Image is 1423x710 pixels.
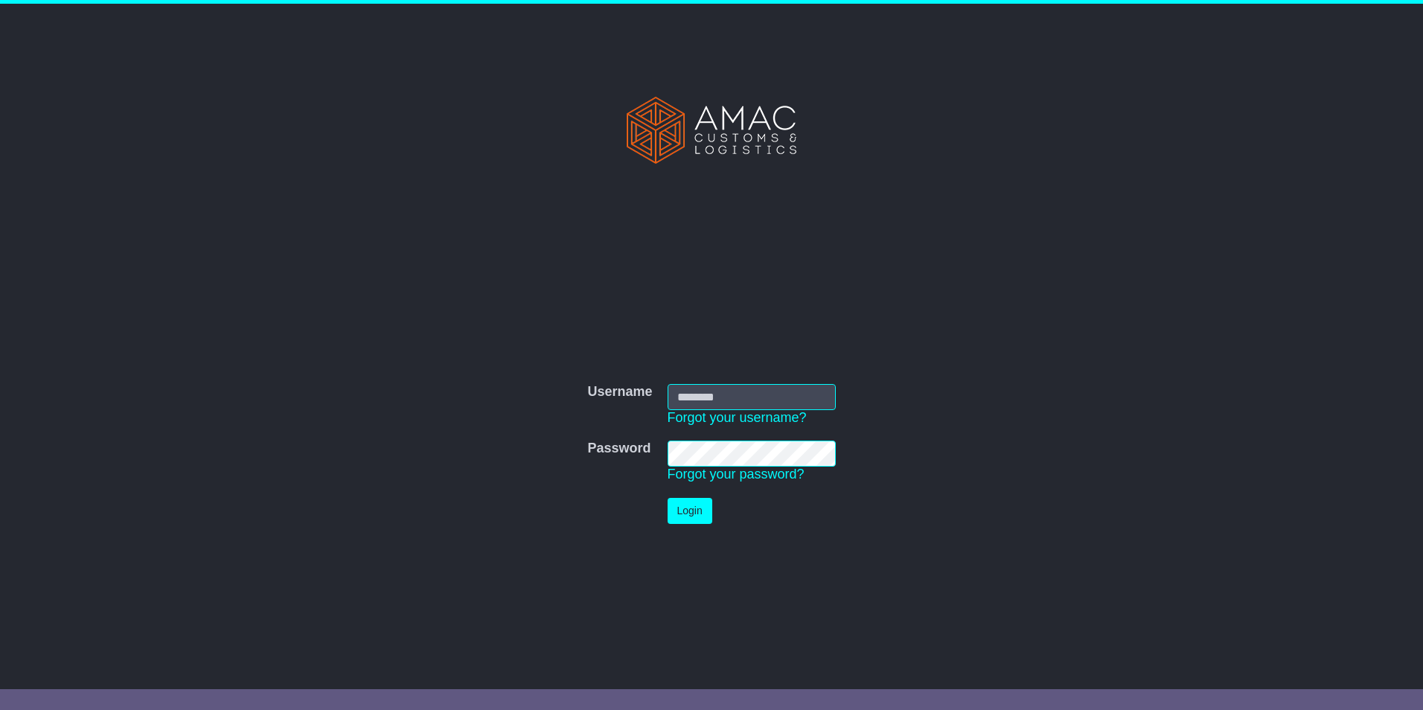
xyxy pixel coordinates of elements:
img: AMAC Customs and Logistics [627,97,796,164]
label: Username [587,384,652,400]
label: Password [587,441,650,457]
a: Forgot your password? [668,467,805,482]
button: Login [668,498,712,524]
a: Forgot your username? [668,410,807,425]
